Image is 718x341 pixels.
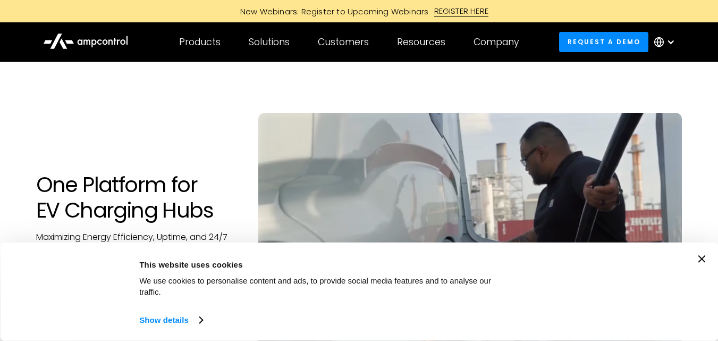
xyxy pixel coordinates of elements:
[474,36,519,48] div: Company
[318,36,369,48] div: Customers
[139,258,514,271] div: This website uses cookies
[139,276,491,296] span: We use cookies to personalise content and ads, to provide social media features and to analyse ou...
[179,36,221,48] div: Products
[434,5,489,17] div: REGISTER HERE
[559,32,648,52] a: Request a demo
[397,36,445,48] div: Resources
[36,172,238,223] h1: One Platform for EV Charging Hubs
[526,255,678,286] button: Okay
[230,6,434,17] div: New Webinars: Register to Upcoming Webinars
[249,36,290,48] div: Solutions
[36,231,238,255] p: Maximizing Energy Efficiency, Uptime, and 24/7 Monitoring with Ampcontrol Solutions
[139,312,202,328] a: Show details
[698,255,705,263] button: Close banner
[120,5,598,17] a: New Webinars: Register to Upcoming WebinarsREGISTER HERE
